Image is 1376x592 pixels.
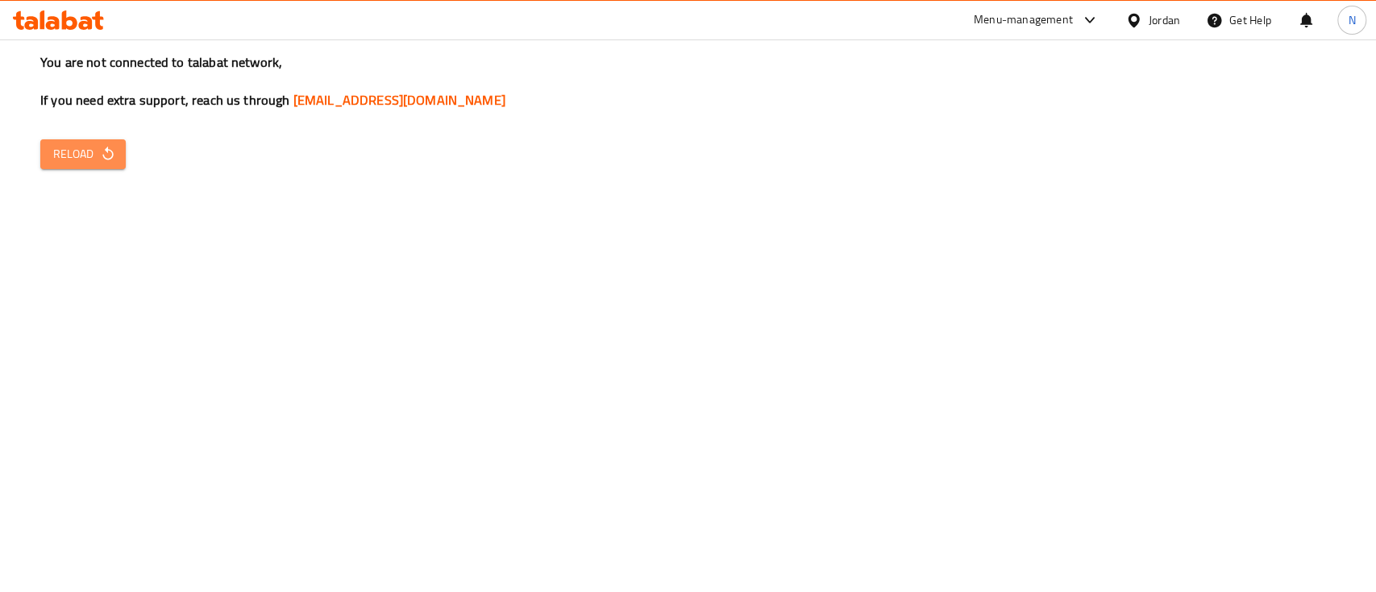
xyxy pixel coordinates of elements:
a: [EMAIL_ADDRESS][DOMAIN_NAME] [293,88,505,112]
span: N [1348,11,1355,29]
span: Reload [53,144,113,164]
button: Reload [40,139,126,169]
div: Jordan [1149,11,1180,29]
h3: You are not connected to talabat network, If you need extra support, reach us through [40,53,1336,110]
div: Menu-management [974,10,1073,30]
